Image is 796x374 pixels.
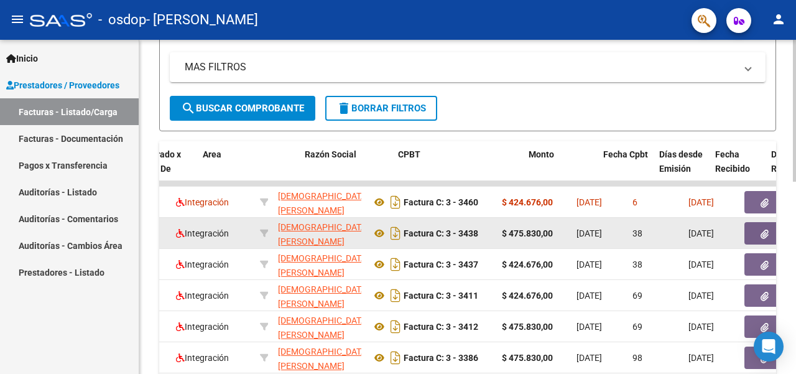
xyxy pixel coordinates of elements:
[393,141,524,196] datatable-header-cell: CPBT
[576,353,602,363] span: [DATE]
[181,101,196,116] mat-icon: search
[404,322,478,332] strong: Factura C: 3 - 3412
[387,317,404,337] i: Descargar documento
[502,228,553,238] strong: $ 475.830,00
[305,149,356,159] span: Razón Social
[278,284,369,309] span: [DEMOGRAPHIC_DATA][PERSON_NAME]
[502,291,553,301] strong: $ 424.676,00
[398,149,420,159] span: CPBT
[185,60,736,74] mat-panel-title: MAS FILTROS
[576,291,602,301] span: [DATE]
[278,189,361,215] div: 27161626711
[404,259,478,269] strong: Factura C: 3 - 3437
[278,191,369,215] span: [DEMOGRAPHIC_DATA][PERSON_NAME]
[278,314,361,340] div: 27161626711
[632,259,642,269] span: 38
[176,353,229,363] span: Integración
[404,353,478,363] strong: Factura C: 3 - 3386
[502,259,553,269] strong: $ 424.676,00
[387,286,404,306] i: Descargar documento
[502,322,553,332] strong: $ 475.830,00
[710,141,766,196] datatable-header-cell: Fecha Recibido
[598,141,654,196] datatable-header-cell: Fecha Cpbt
[129,141,198,196] datatable-header-cell: Facturado x Orden De
[688,228,714,238] span: [DATE]
[576,197,602,207] span: [DATE]
[632,197,637,207] span: 6
[502,197,553,207] strong: $ 424.676,00
[688,322,714,332] span: [DATE]
[688,291,714,301] span: [DATE]
[181,103,304,114] span: Buscar Comprobante
[387,223,404,243] i: Descargar documento
[524,141,598,196] datatable-header-cell: Monto
[176,197,229,207] span: Integración
[529,149,554,159] span: Monto
[387,192,404,212] i: Descargar documento
[176,259,229,269] span: Integración
[146,6,258,34] span: - [PERSON_NAME]
[278,222,369,246] span: [DEMOGRAPHIC_DATA][PERSON_NAME]
[336,103,426,114] span: Borrar Filtros
[176,322,229,332] span: Integración
[278,347,369,371] span: [DEMOGRAPHIC_DATA][PERSON_NAME]
[404,291,478,301] strong: Factura C: 3 - 3411
[688,259,714,269] span: [DATE]
[771,12,786,27] mat-icon: person
[576,322,602,332] span: [DATE]
[278,316,369,340] span: [DEMOGRAPHIC_DATA][PERSON_NAME]
[170,96,315,121] button: Buscar Comprobante
[632,322,642,332] span: 69
[176,228,229,238] span: Integración
[387,348,404,368] i: Descargar documento
[6,52,38,65] span: Inicio
[278,220,361,246] div: 27161626711
[300,141,393,196] datatable-header-cell: Razón Social
[688,197,714,207] span: [DATE]
[404,228,478,238] strong: Factura C: 3 - 3438
[98,6,146,34] span: - osdop
[6,78,119,92] span: Prestadores / Proveedores
[688,353,714,363] span: [DATE]
[576,228,602,238] span: [DATE]
[632,353,642,363] span: 98
[278,283,361,309] div: 27161626711
[659,149,703,174] span: Días desde Emisión
[502,353,553,363] strong: $ 475.830,00
[176,291,229,301] span: Integración
[632,228,642,238] span: 38
[603,149,648,159] span: Fecha Cpbt
[278,253,369,278] span: [DEMOGRAPHIC_DATA][PERSON_NAME]
[576,259,602,269] span: [DATE]
[10,12,25,27] mat-icon: menu
[278,345,361,371] div: 27161626711
[404,197,478,207] strong: Factura C: 3 - 3460
[336,101,351,116] mat-icon: delete
[632,291,642,301] span: 69
[278,251,361,278] div: 27161626711
[198,141,282,196] datatable-header-cell: Area
[203,149,221,159] span: Area
[170,52,766,82] mat-expansion-panel-header: MAS FILTROS
[715,149,750,174] span: Fecha Recibido
[654,141,710,196] datatable-header-cell: Días desde Emisión
[134,149,181,174] span: Facturado x Orden De
[387,255,404,274] i: Descargar documento
[325,96,437,121] button: Borrar Filtros
[754,332,784,362] div: Open Intercom Messenger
